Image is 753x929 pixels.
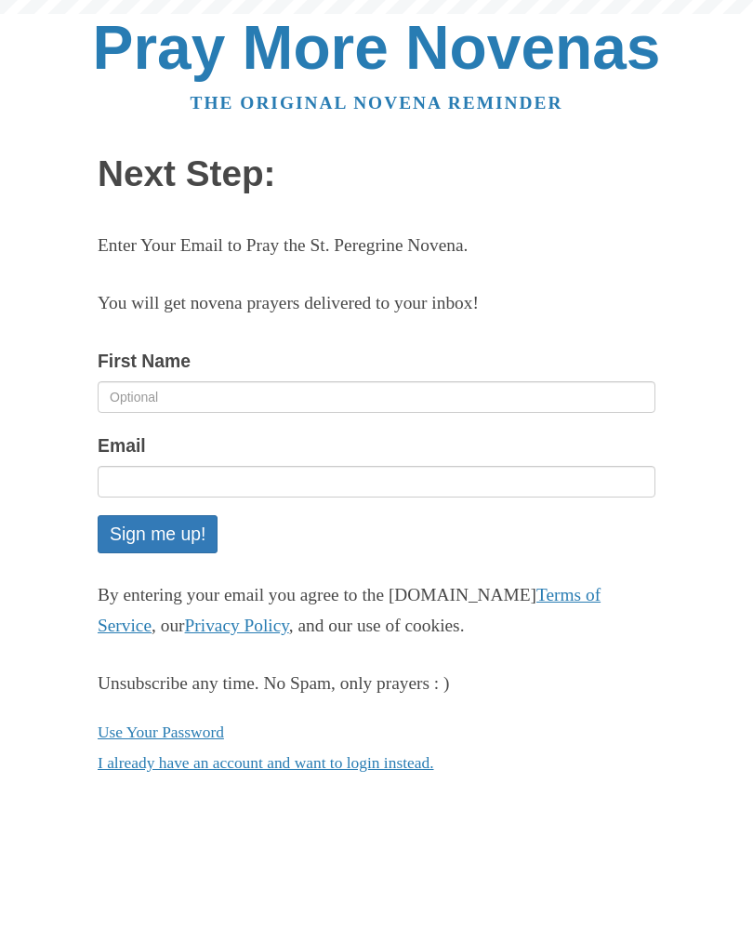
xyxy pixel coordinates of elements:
p: Enter Your Email to Pray the St. Peregrine Novena. [98,231,655,261]
a: Pray More Novenas [93,13,661,82]
a: Privacy Policy [185,616,289,635]
p: By entering your email you agree to the [DOMAIN_NAME] , our , and our use of cookies. [98,580,655,642]
button: Sign me up! [98,515,218,553]
input: Optional [98,381,655,413]
a: I already have an account and want to login instead. [98,753,434,772]
a: Use Your Password [98,723,224,741]
h1: Next Step: [98,154,655,194]
label: Email [98,431,146,461]
a: The original novena reminder [191,93,563,113]
p: You will get novena prayers delivered to your inbox! [98,288,655,319]
label: First Name [98,346,191,377]
div: Unsubscribe any time. No Spam, only prayers : ) [98,669,655,699]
